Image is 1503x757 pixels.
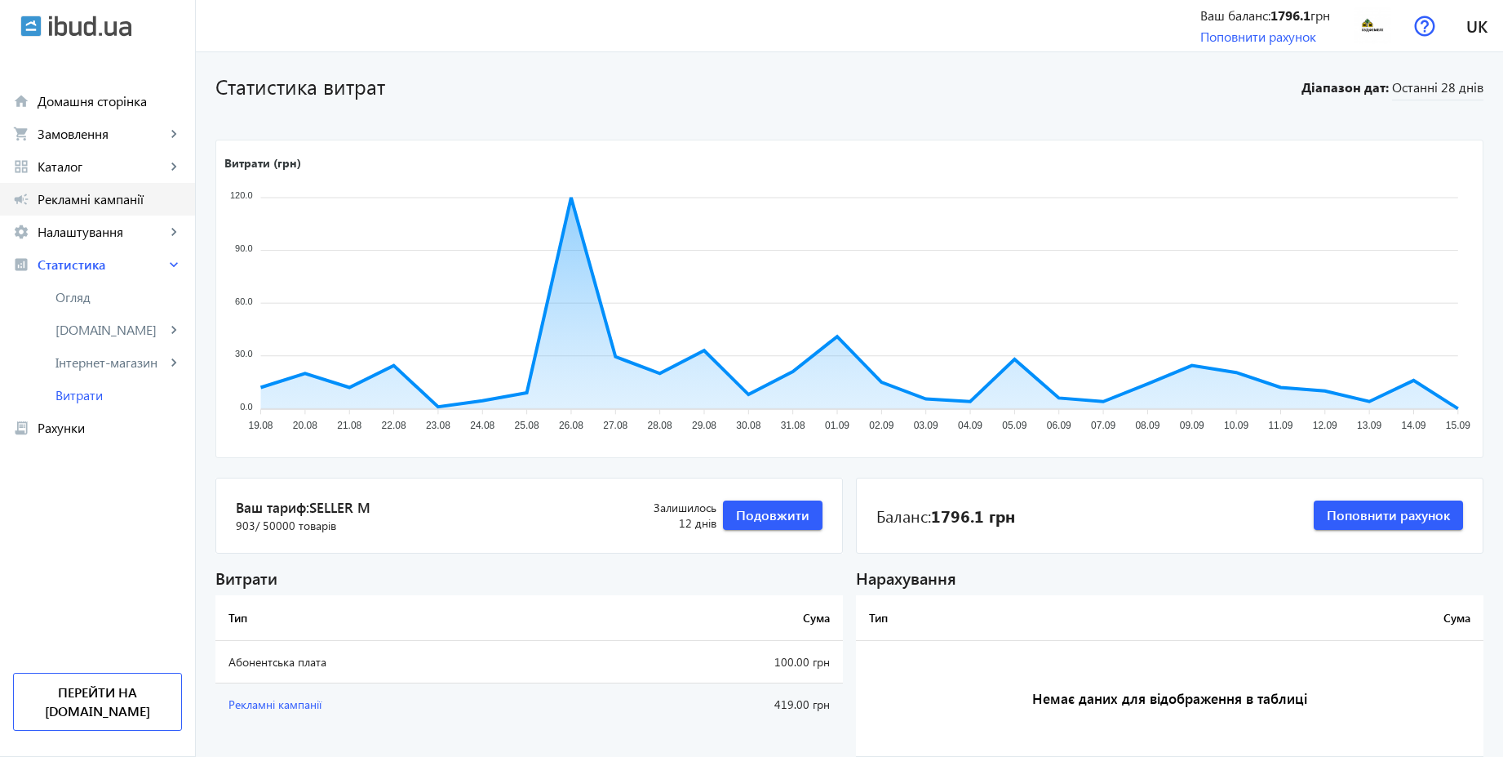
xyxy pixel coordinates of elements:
[20,16,42,37] img: ibud.svg
[13,224,29,240] mat-icon: settings
[470,421,494,432] tspan: 24.08
[869,421,893,432] tspan: 02.09
[1357,421,1381,432] tspan: 13.09
[235,296,252,306] tspan: 60.0
[166,158,182,175] mat-icon: keyboard_arrow_right
[13,158,29,175] mat-icon: grid_view
[648,421,672,432] tspan: 28.08
[856,641,1483,757] h3: Немає даних для відображення в таблиці
[382,421,406,432] tspan: 22.08
[13,420,29,436] mat-icon: receipt_long
[1047,421,1071,432] tspan: 06.09
[1401,421,1425,432] tspan: 14.09
[240,402,252,412] tspan: 0.0
[1354,7,1391,44] img: 95560dec85b729ba1886518255668-d5a1190145.jpeg
[1200,7,1330,24] div: Ваш баланс: грн
[215,72,1292,100] h1: Статистика витрат
[337,421,361,432] tspan: 21.08
[1314,501,1463,530] button: Поповнити рахунок
[515,421,539,432] tspan: 25.08
[736,506,809,524] span: Подовжити
[166,322,182,338] mat-icon: keyboard_arrow_right
[166,256,182,273] mat-icon: keyboard_arrow_right
[13,673,182,731] a: Перейти на [DOMAIN_NAME]
[38,158,166,175] span: Каталог
[1392,78,1483,100] span: Останні 28 днів
[49,16,131,37] img: ibud_text.svg
[426,421,450,432] tspan: 23.08
[559,421,583,432] tspan: 26.08
[166,224,182,240] mat-icon: keyboard_arrow_right
[13,93,29,109] mat-icon: home
[235,243,252,253] tspan: 90.0
[55,322,166,338] span: [DOMAIN_NAME]
[228,697,321,712] span: Рекламні кампанії
[1270,7,1310,24] b: 1796.1
[594,684,843,726] td: 419.00 грн
[931,504,1015,527] b: 1796.1 грн
[856,567,1483,589] div: Нарахування
[1143,595,1483,641] th: Сума
[594,641,843,684] td: 100.00 грн
[236,498,616,518] span: Ваш тариф:
[1414,16,1435,37] img: help.svg
[594,595,843,641] th: Сума
[55,387,182,403] span: Витрати
[309,498,370,516] span: Seller M
[958,421,982,432] tspan: 04.09
[293,421,317,432] tspan: 20.08
[215,641,594,684] td: Абонентська плата
[55,289,182,305] span: Огляд
[38,191,182,207] span: Рекламні кампанії
[215,595,594,641] th: Тип
[616,500,716,516] span: Залишилось
[825,421,849,432] tspan: 01.09
[914,421,938,432] tspan: 03.09
[1466,16,1487,36] span: uk
[723,501,822,530] button: Подовжити
[38,126,166,142] span: Замовлення
[1200,28,1316,45] a: Поповнити рахунок
[1135,421,1159,432] tspan: 08.09
[1268,421,1292,432] tspan: 11.09
[1446,421,1470,432] tspan: 15.09
[781,421,805,432] tspan: 31.08
[13,256,29,273] mat-icon: analytics
[38,256,166,273] span: Статистика
[38,93,182,109] span: Домашня сторінка
[255,518,336,533] span: / 50000 товарів
[876,504,1015,527] div: Баланс:
[1299,78,1389,96] b: Діапазон дат:
[55,354,166,371] span: Інтернет-магазин
[692,421,716,432] tspan: 29.08
[236,518,336,534] span: 903
[166,354,182,371] mat-icon: keyboard_arrow_right
[1091,421,1115,432] tspan: 07.09
[235,350,252,359] tspan: 30.0
[13,126,29,142] mat-icon: shopping_cart
[1224,421,1248,432] tspan: 10.09
[856,595,1143,641] th: Тип
[38,420,182,436] span: Рахунки
[1180,421,1204,432] tspan: 09.09
[736,421,760,432] tspan: 30.08
[38,224,166,240] span: Налаштування
[1313,421,1337,432] tspan: 12.09
[603,421,627,432] tspan: 27.08
[616,500,716,532] div: 12 днів
[249,421,273,432] tspan: 19.08
[1002,421,1026,432] tspan: 05.09
[1327,506,1450,524] span: Поповнити рахунок
[215,567,843,589] div: Витрати
[224,155,301,171] text: Витрати (грн)
[166,126,182,142] mat-icon: keyboard_arrow_right
[230,191,253,201] tspan: 120.0
[13,191,29,207] mat-icon: campaign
